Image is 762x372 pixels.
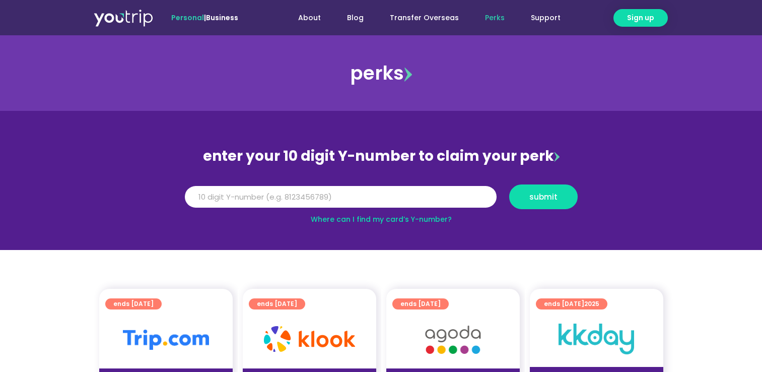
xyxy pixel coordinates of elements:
button: submit [509,184,578,209]
a: Where can I find my card’s Y-number? [311,214,452,224]
span: | [171,13,238,23]
span: ends [DATE] [400,298,441,309]
a: Sign up [613,9,668,27]
span: ends [DATE] [113,298,154,309]
span: submit [529,193,558,201]
a: Transfer Overseas [377,9,472,27]
span: 2025 [584,299,599,308]
a: Perks [472,9,518,27]
a: Support [518,9,574,27]
span: Personal [171,13,204,23]
div: enter your 10 digit Y-number to claim your perk [180,143,583,169]
a: ends [DATE] [249,298,305,309]
a: ends [DATE] [392,298,449,309]
input: 10 digit Y-number (e.g. 8123456789) [185,186,497,208]
a: About [285,9,334,27]
a: ends [DATE] [105,298,162,309]
a: Blog [334,9,377,27]
form: Y Number [185,184,578,217]
span: Sign up [627,13,654,23]
span: ends [DATE] [544,298,599,309]
span: ends [DATE] [257,298,297,309]
nav: Menu [265,9,574,27]
a: ends [DATE]2025 [536,298,607,309]
a: Business [206,13,238,23]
